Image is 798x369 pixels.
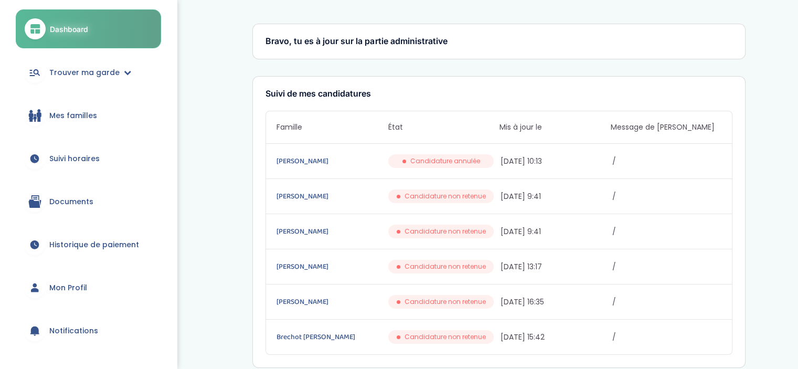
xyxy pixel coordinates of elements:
[276,226,386,237] a: [PERSON_NAME]
[500,226,610,237] span: [DATE] 9:41
[276,191,386,202] a: [PERSON_NAME]
[49,67,120,78] span: Trouver ma garde
[16,9,161,48] a: Dashboard
[49,196,93,207] span: Documents
[49,282,87,293] span: Mon Profil
[16,183,161,220] a: Documents
[404,297,485,307] span: Candidature non retenue
[404,227,485,236] span: Candidature non retenue
[612,332,721,343] span: /
[49,110,97,121] span: Mes familles
[49,325,98,336] span: Notifications
[16,97,161,134] a: Mes familles
[610,122,721,133] span: Message de [PERSON_NAME]
[265,37,732,46] h3: Bravo, tu es à jour sur la partie administrative
[276,122,388,133] span: Famille
[612,191,721,202] span: /
[16,54,161,91] a: Trouver ma garde
[500,297,610,308] span: [DATE] 16:35
[500,261,610,272] span: [DATE] 13:17
[265,89,732,99] h3: Suivi de mes candidatures
[410,156,480,166] span: Candidature annulée
[612,156,721,167] span: /
[16,269,161,307] a: Mon Profil
[16,312,161,350] a: Notifications
[49,239,139,250] span: Historique de paiement
[404,332,485,342] span: Candidature non retenue
[276,155,386,167] a: [PERSON_NAME]
[404,262,485,271] span: Candidature non retenue
[16,226,161,263] a: Historique de paiement
[612,226,721,237] span: /
[276,261,386,272] a: [PERSON_NAME]
[500,156,610,167] span: [DATE] 10:13
[50,24,88,35] span: Dashboard
[612,261,721,272] span: /
[388,122,499,133] span: État
[499,122,610,133] span: Mis à jour le
[500,332,610,343] span: [DATE] 15:42
[49,153,100,164] span: Suivi horaires
[276,296,386,308] a: [PERSON_NAME]
[16,140,161,177] a: Suivi horaires
[276,331,386,343] a: Brechot [PERSON_NAME]
[404,192,485,201] span: Candidature non retenue
[612,297,721,308] span: /
[500,191,610,202] span: [DATE] 9:41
